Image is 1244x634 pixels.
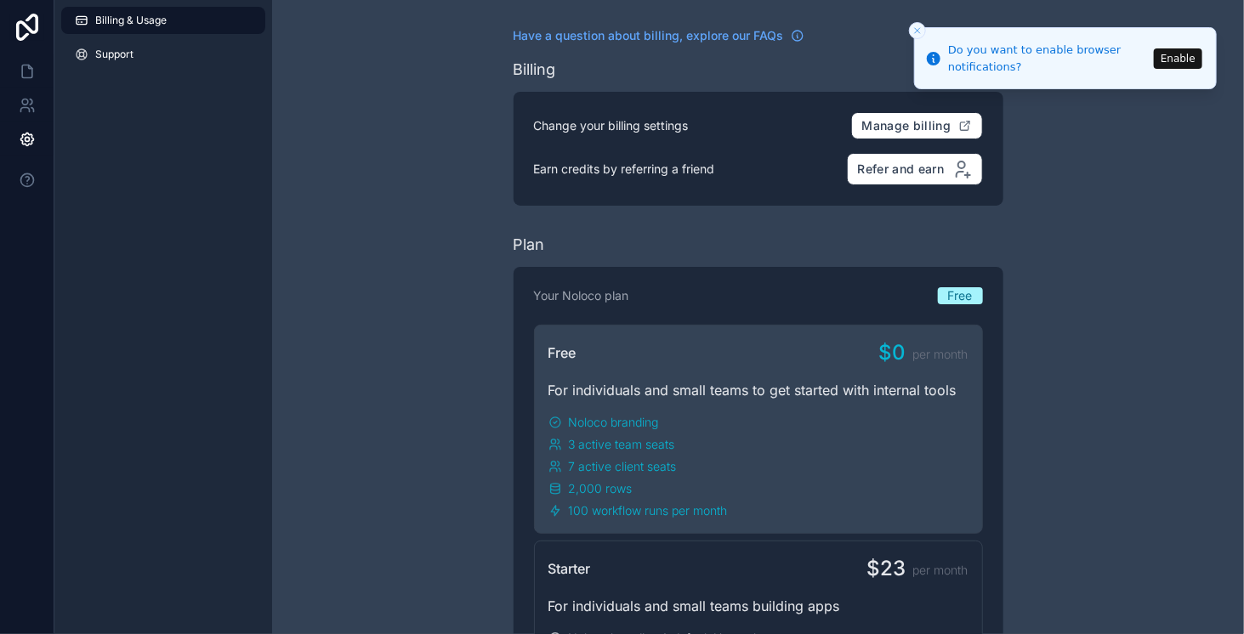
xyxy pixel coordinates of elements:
[909,22,926,39] button: Close toast
[534,117,689,134] p: Change your billing settings
[514,233,545,257] div: Plan
[548,380,969,400] div: For individuals and small teams to get started with internal tools
[95,48,133,61] span: Support
[569,480,633,497] span: 2,000 rows
[569,458,677,475] span: 7 active client seats
[862,118,951,133] span: Manage billing
[858,161,945,177] span: Refer and earn
[879,339,906,366] span: $0
[948,42,1149,75] div: Do you want to enable browser notifications?
[867,555,906,582] span: $23
[1154,48,1202,69] button: Enable
[913,562,969,579] span: per month
[847,153,983,185] button: Refer and earn
[534,161,715,178] p: Earn credits by referring a friend
[95,14,167,27] span: Billing & Usage
[548,342,577,363] span: Free
[913,346,969,363] span: per month
[514,27,784,44] span: Have a question about billing, explore our FAQs
[548,596,969,616] div: For individuals and small teams building apps
[569,502,728,519] span: 100 workflow runs per month
[514,27,804,44] a: Have a question about billing, explore our FAQs
[851,112,983,139] button: Manage billing
[61,41,265,68] a: Support
[948,287,973,304] span: Free
[569,436,675,453] span: 3 active team seats
[534,287,629,304] p: Your Noloco plan
[61,7,265,34] a: Billing & Usage
[548,558,591,579] span: Starter
[514,58,556,82] div: Billing
[569,414,659,431] span: Noloco branding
